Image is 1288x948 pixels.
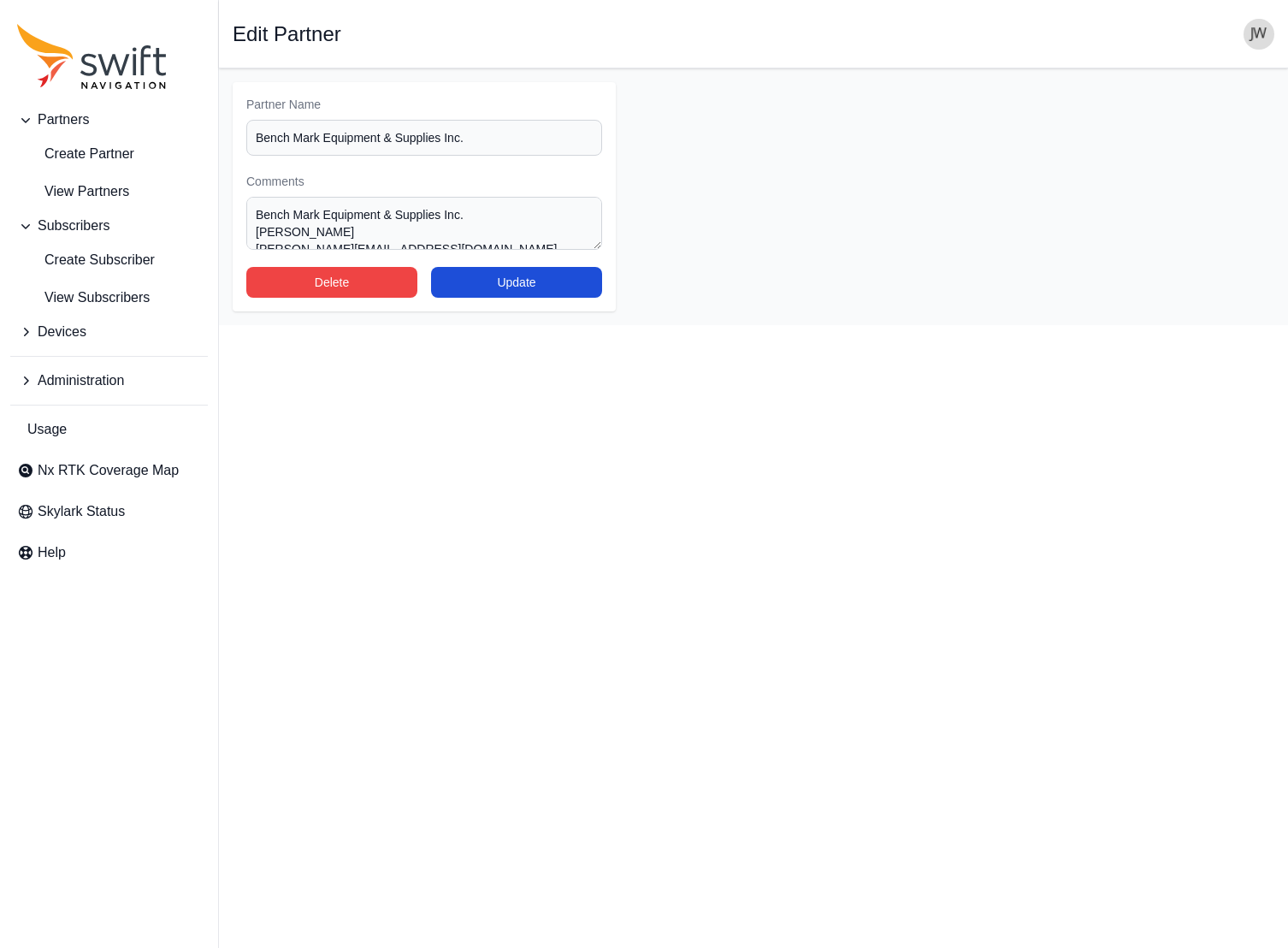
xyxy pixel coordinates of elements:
span: Create Subscriber [17,250,155,270]
a: View Subscribers [10,281,208,315]
textarea: Bench Mark Equipment & Supplies Inc. [PERSON_NAME] [PERSON_NAME][EMAIL_ADDRESS][DOMAIN_NAME] [246,197,602,250]
a: Create Subscriber [10,243,208,277]
input: example-partner [246,120,602,156]
h1: Edit Partner [233,24,341,44]
img: user photo [1244,19,1274,50]
a: create-partner [10,137,208,171]
span: Create Partner [17,144,134,164]
span: Partners [38,110,89,130]
a: Nx RTK Coverage Map [10,453,208,488]
span: Usage [27,419,67,440]
span: Help [38,542,66,563]
button: Devices [10,315,208,349]
span: View Subscribers [17,287,150,308]
button: Administration [10,364,208,398]
a: Usage [10,412,208,447]
span: Administration [38,370,124,391]
button: Update [431,267,602,298]
a: Help [10,536,208,570]
span: Skylark Status [38,501,125,522]
button: Partners [10,103,208,137]
label: Comments [246,173,602,190]
span: Devices [38,322,86,342]
label: Partner Name [246,96,602,113]
span: Nx RTK Coverage Map [38,460,179,481]
span: View Partners [17,181,129,202]
button: Subscribers [10,209,208,243]
button: Delete [246,267,417,298]
a: Skylark Status [10,495,208,529]
a: View Partners [10,175,208,209]
span: Subscribers [38,216,109,236]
